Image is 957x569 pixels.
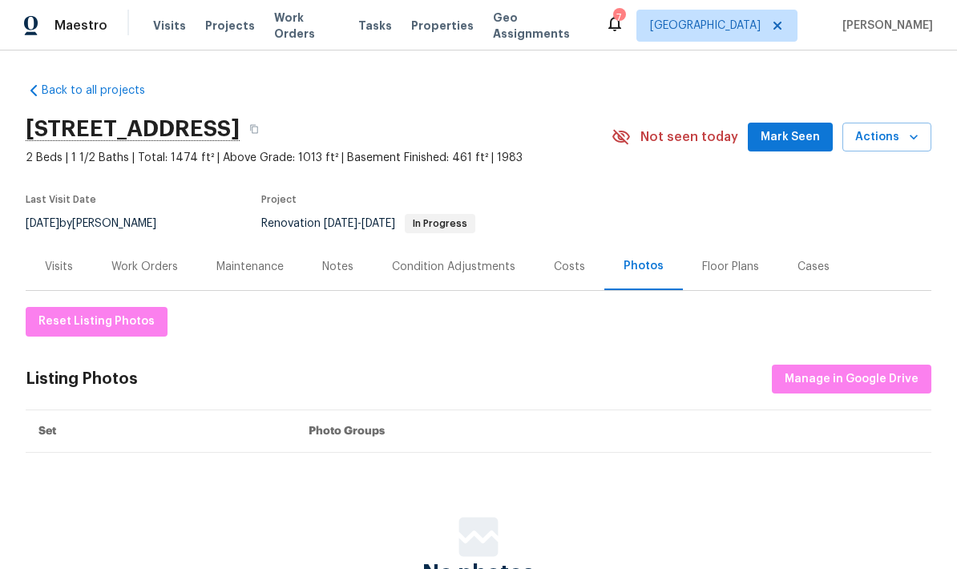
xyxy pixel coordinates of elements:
div: Maintenance [216,259,284,275]
span: Maestro [55,18,107,34]
span: Work Orders [274,10,339,42]
button: Reset Listing Photos [26,307,168,337]
span: [GEOGRAPHIC_DATA] [650,18,761,34]
div: Floor Plans [702,259,759,275]
span: Properties [411,18,474,34]
a: Back to all projects [26,83,180,99]
div: Listing Photos [26,371,138,387]
button: Actions [842,123,931,152]
span: Mark Seen [761,127,820,147]
div: by [PERSON_NAME] [26,214,176,233]
span: Not seen today [640,129,738,145]
div: Costs [554,259,585,275]
div: Condition Adjustments [392,259,515,275]
div: Visits [45,259,73,275]
span: Tasks [358,20,392,31]
span: - [324,218,395,229]
button: Copy Address [240,115,269,143]
div: Photos [624,258,664,274]
div: Cases [797,259,830,275]
span: [DATE] [361,218,395,229]
span: Project [261,195,297,204]
th: Set [26,410,296,453]
div: 7 [613,10,624,26]
span: [DATE] [324,218,357,229]
span: Projects [205,18,255,34]
span: In Progress [406,219,474,228]
span: [PERSON_NAME] [836,18,933,34]
div: Work Orders [111,259,178,275]
span: 2 Beds | 1 1/2 Baths | Total: 1474 ft² | Above Grade: 1013 ft² | Basement Finished: 461 ft² | 1983 [26,150,612,166]
div: Notes [322,259,353,275]
span: Geo Assignments [493,10,586,42]
button: Manage in Google Drive [772,365,931,394]
th: Photo Groups [296,410,931,453]
span: Renovation [261,218,475,229]
span: Reset Listing Photos [38,312,155,332]
button: Mark Seen [748,123,833,152]
span: Visits [153,18,186,34]
span: Actions [855,127,919,147]
span: Last Visit Date [26,195,96,204]
span: [DATE] [26,218,59,229]
span: Manage in Google Drive [785,369,919,389]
